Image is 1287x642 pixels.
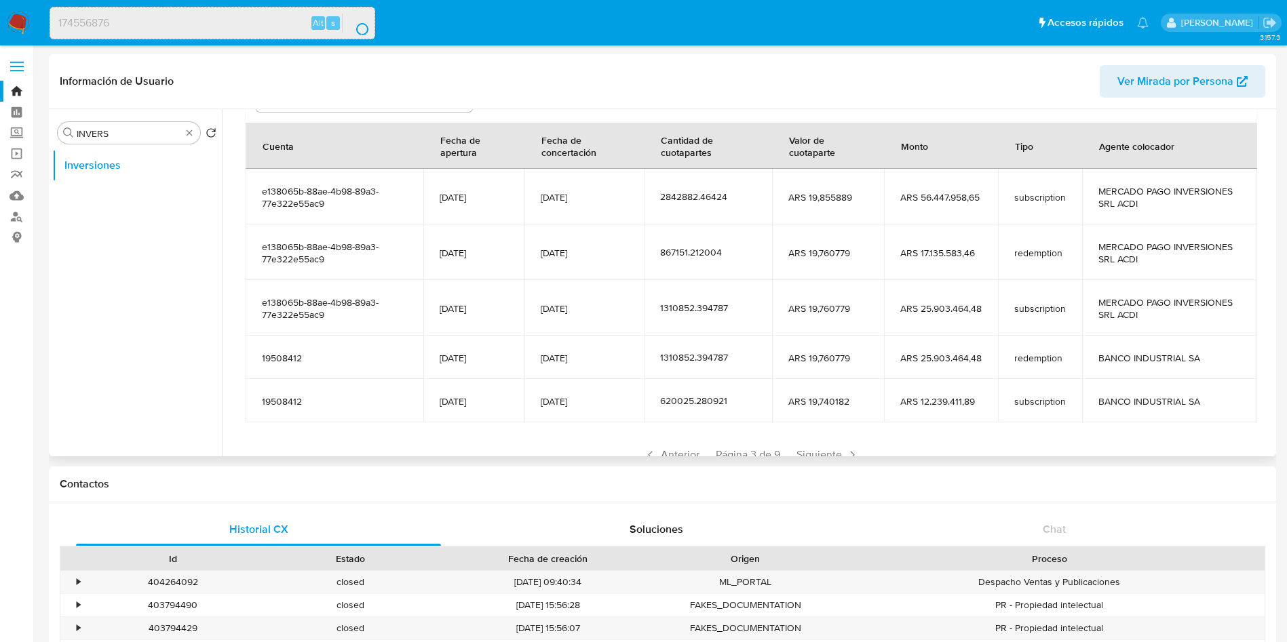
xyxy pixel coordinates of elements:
[63,127,74,138] button: Buscar
[440,617,657,639] div: [DATE] 15:56:07
[52,149,222,182] button: Inversiones
[77,599,80,611] div: •
[657,594,834,616] div: FAKES_DOCUMENTATION
[262,571,440,593] div: closed
[1048,16,1123,30] span: Accesos rápidos
[657,571,834,593] div: ML_PORTAL
[1100,65,1265,98] button: Ver Mirada por Persona
[271,552,430,565] div: Estado
[84,594,262,616] div: 403794490
[60,477,1265,491] h1: Contactos
[844,552,1255,565] div: Proceso
[84,571,262,593] div: 404264092
[77,622,80,635] div: •
[60,75,174,88] h1: Información de Usuario
[1117,65,1233,98] span: Ver Mirada por Persona
[262,617,440,639] div: closed
[440,571,657,593] div: [DATE] 09:40:34
[630,521,683,537] span: Soluciones
[206,127,216,142] button: Volver al orden por defecto
[440,594,657,616] div: [DATE] 15:56:28
[77,127,181,140] input: Buscar
[50,14,374,32] input: Buscar usuario o caso...
[77,576,80,588] div: •
[449,552,647,565] div: Fecha de creación
[666,552,825,565] div: Origen
[331,16,335,29] span: s
[834,571,1265,593] div: Despacho Ventas y Publicaciones
[229,521,288,537] span: Historial CX
[184,127,195,138] button: Borrar
[94,552,252,565] div: Id
[657,617,834,639] div: FAKES_DOCUMENTATION
[262,594,440,616] div: closed
[834,594,1265,616] div: PR - Propiedad intelectual
[834,617,1265,639] div: PR - Propiedad intelectual
[1043,521,1066,537] span: Chat
[84,617,262,639] div: 403794429
[1137,17,1149,28] a: Notificaciones
[313,16,324,29] span: Alt
[1263,16,1277,30] a: Salir
[342,14,370,33] button: search-icon
[1181,16,1258,29] p: mariaeugenia.sanchez@mercadolibre.com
